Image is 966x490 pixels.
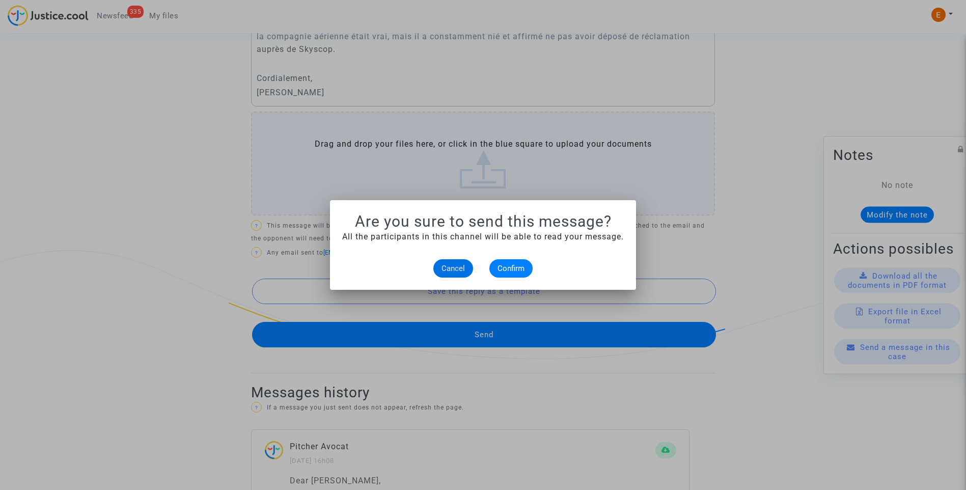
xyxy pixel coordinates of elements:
span: Cancel [441,264,465,273]
span: All the participants in this channel will be able to read your message. [342,232,624,241]
h1: Are you sure to send this message? [342,212,624,231]
button: Confirm [489,259,533,278]
span: Confirm [498,264,525,273]
button: Cancel [433,259,473,278]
